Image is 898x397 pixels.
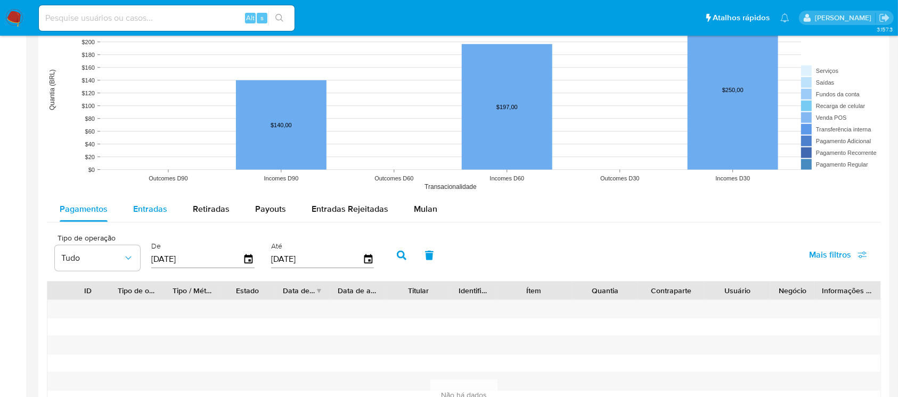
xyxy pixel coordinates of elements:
[877,25,893,34] span: 3.157.3
[879,12,890,23] a: Sair
[246,13,255,23] span: Alt
[713,12,770,23] span: Atalhos rápidos
[268,11,290,26] button: search-icon
[780,13,789,22] a: Notificações
[39,11,295,25] input: Pesquise usuários ou casos...
[260,13,264,23] span: s
[815,13,875,23] p: camila.castro@mercadolivre.com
